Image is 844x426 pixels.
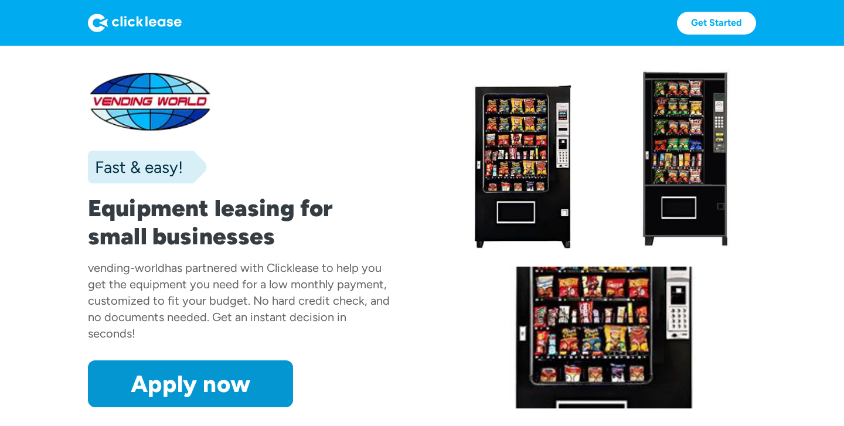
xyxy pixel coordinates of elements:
a: Apply now [88,360,293,407]
a: Get Started [677,12,756,35]
div: Fast & easy! [88,155,183,179]
div: has partnered with Clicklease to help you get the equipment you need for a low monthly payment, c... [88,261,390,340]
img: Logo [88,13,182,32]
h1: Equipment leasing for small businesses [88,194,392,250]
div: vending-world [88,261,165,275]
